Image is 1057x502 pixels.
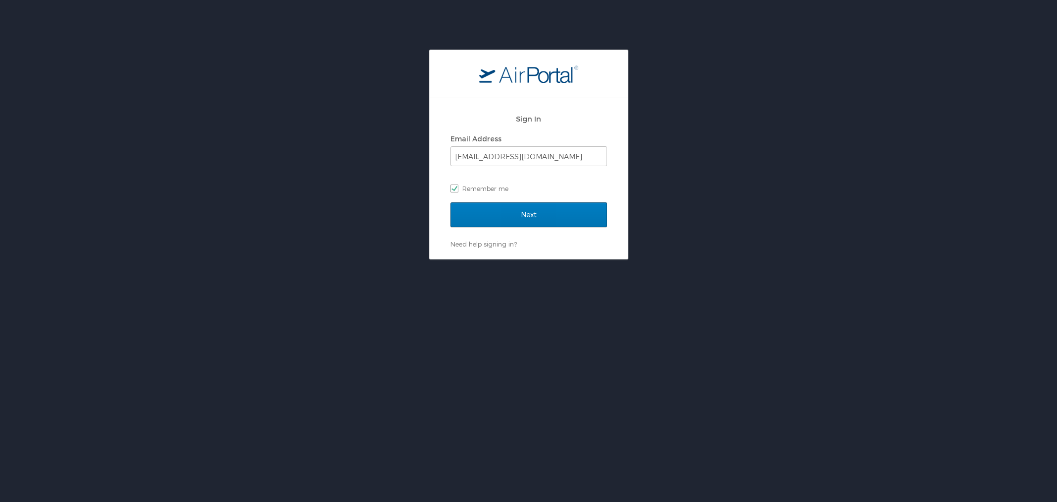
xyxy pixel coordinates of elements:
[450,113,607,125] h2: Sign In
[450,202,607,227] input: Next
[479,65,578,83] img: logo
[450,134,501,143] label: Email Address
[450,181,607,196] label: Remember me
[450,240,517,248] a: Need help signing in?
